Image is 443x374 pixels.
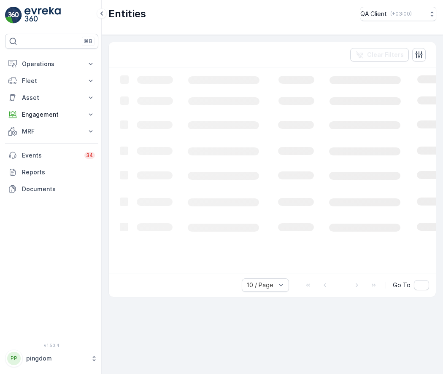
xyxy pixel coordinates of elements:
img: logo [5,7,22,24]
button: Clear Filters [350,48,409,61]
p: QA Client [360,10,387,18]
p: Operations [22,60,81,68]
p: Documents [22,185,95,193]
img: logo_light-DOdMpM7g.png [24,7,61,24]
p: Engagement [22,110,81,119]
button: QA Client(+03:00) [360,7,436,21]
p: MRF [22,127,81,136]
p: ( +03:00 ) [390,11,412,17]
button: Operations [5,56,98,72]
p: Clear Filters [367,51,404,59]
a: Events34 [5,147,98,164]
button: Fleet [5,72,98,89]
p: Events [22,151,79,160]
p: ⌘B [84,38,92,45]
button: Asset [5,89,98,106]
p: Reports [22,168,95,176]
p: Fleet [22,77,81,85]
button: MRF [5,123,98,140]
p: Asset [22,93,81,102]
span: Go To [393,281,411,289]
a: Documents [5,181,98,198]
button: Engagement [5,106,98,123]
button: PPpingdom [5,350,98,367]
div: PP [7,352,21,365]
a: Reports [5,164,98,181]
span: v 1.50.4 [5,343,98,348]
p: Entities [108,7,146,21]
p: 34 [86,152,93,159]
p: pingdom [26,354,86,363]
